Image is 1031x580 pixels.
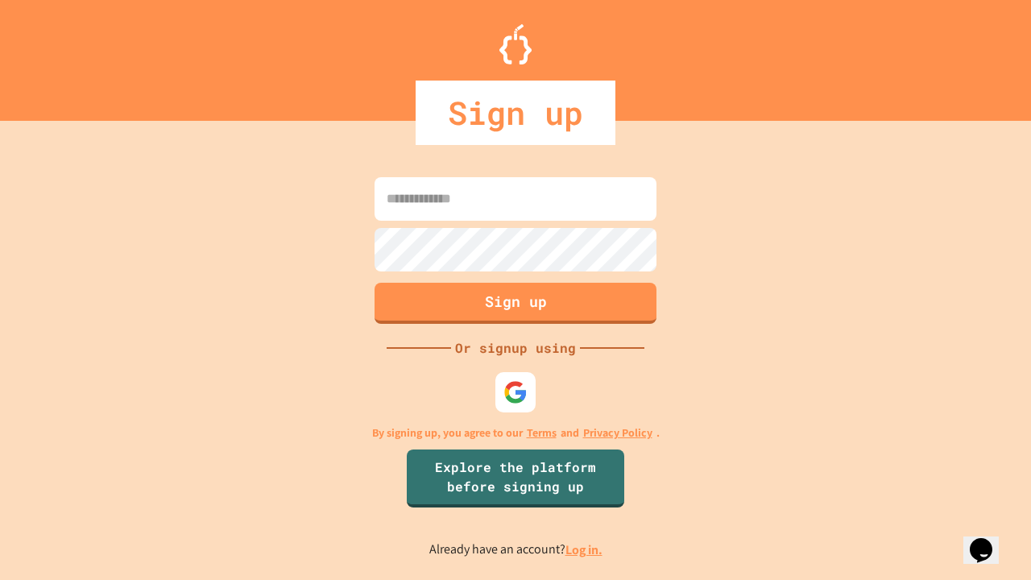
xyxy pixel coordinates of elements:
[429,540,602,560] p: Already have an account?
[583,425,652,441] a: Privacy Policy
[416,81,615,145] div: Sign up
[527,425,557,441] a: Terms
[963,516,1015,564] iframe: chat widget
[372,425,660,441] p: By signing up, you agree to our and .
[565,541,602,558] a: Log in.
[499,24,532,64] img: Logo.svg
[451,338,580,358] div: Or signup using
[503,380,528,404] img: google-icon.svg
[407,449,624,507] a: Explore the platform before signing up
[375,283,656,324] button: Sign up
